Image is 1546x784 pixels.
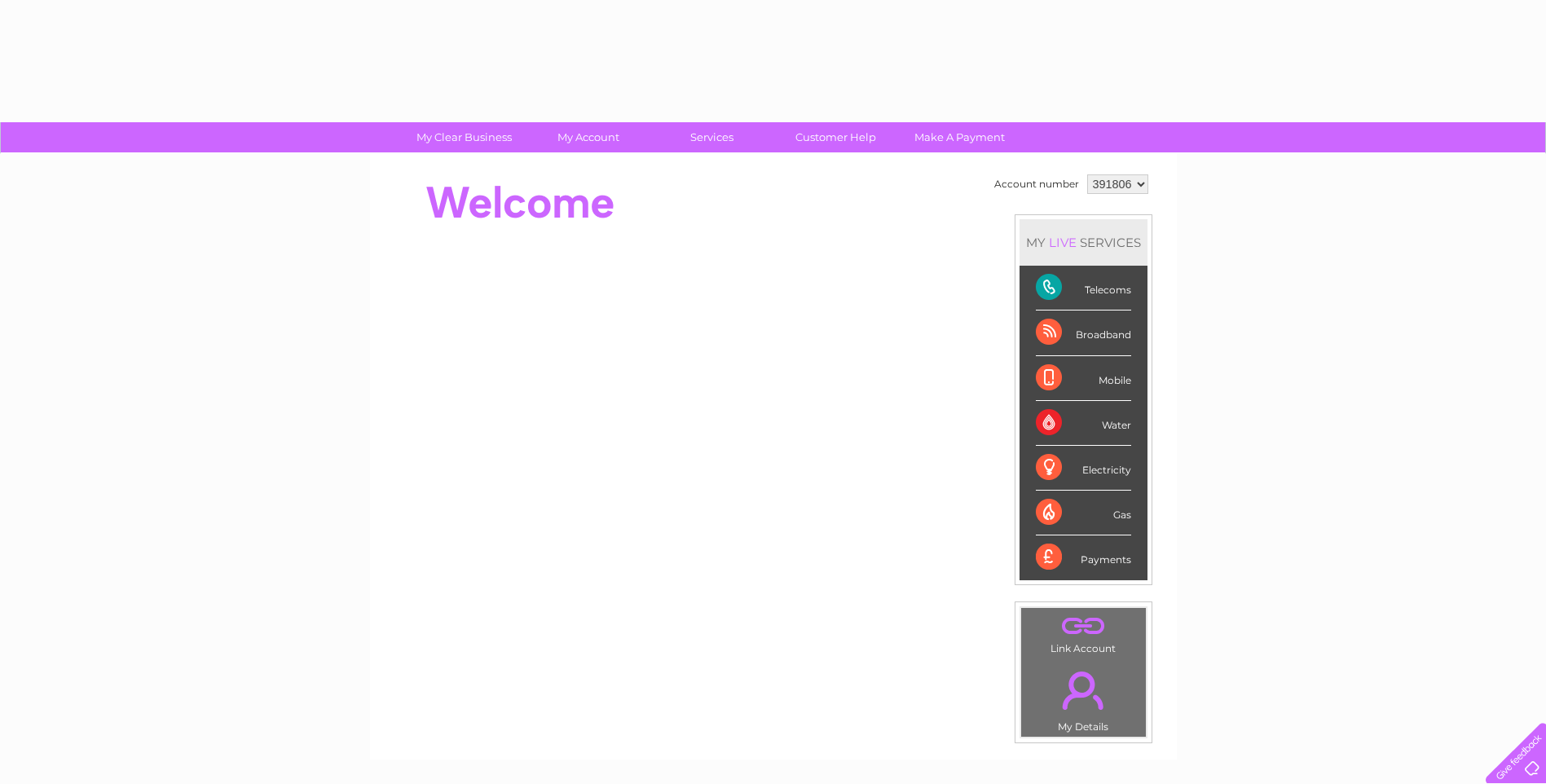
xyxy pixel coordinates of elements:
div: Payments [1036,535,1131,579]
div: Gas [1036,491,1131,535]
a: Services [645,122,779,152]
a: My Clear Business [397,122,531,152]
a: . [1025,662,1142,719]
div: LIVE [1046,235,1080,250]
td: Account number [990,170,1083,198]
td: Link Account [1020,607,1147,658]
div: Broadband [1036,311,1131,355]
a: Customer Help [769,122,903,152]
a: My Account [521,122,655,152]
div: Mobile [1036,356,1131,401]
div: Water [1036,401,1131,446]
a: . [1025,612,1142,641]
div: Electricity [1036,446,1131,491]
a: Make A Payment [892,122,1027,152]
div: MY SERVICES [1020,219,1147,266]
div: Telecoms [1036,266,1131,311]
td: My Details [1020,658,1147,738]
